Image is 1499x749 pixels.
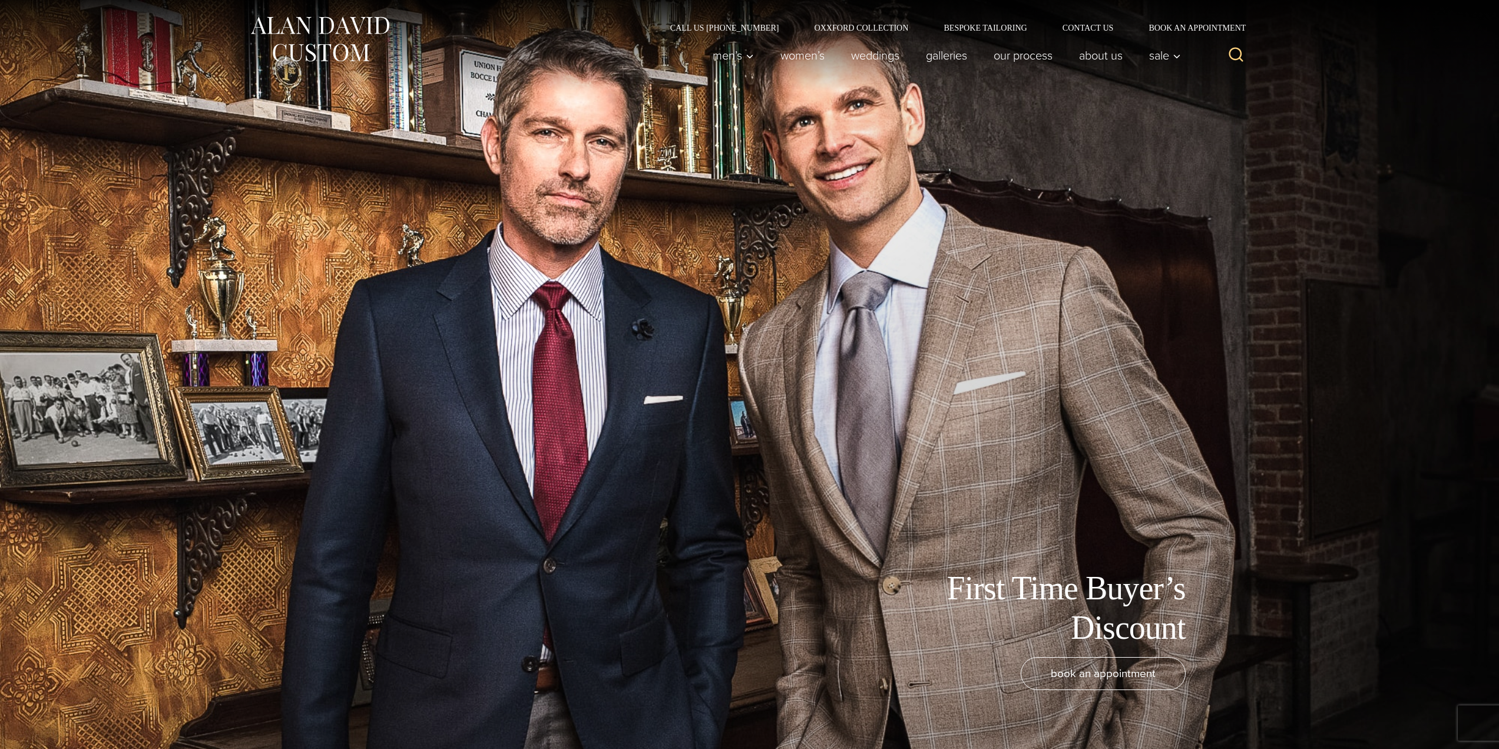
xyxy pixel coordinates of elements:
[1222,41,1250,70] button: View Search Form
[1051,665,1156,682] span: book an appointment
[767,44,838,67] a: Women’s
[653,24,1250,32] nav: Secondary Navigation
[653,24,797,32] a: Call Us [PHONE_NUMBER]
[1131,24,1250,32] a: Book an Appointment
[1149,50,1181,61] span: Sale
[926,24,1044,32] a: Bespoke Tailoring
[912,44,980,67] a: Galleries
[1045,24,1131,32] a: Contact Us
[796,24,926,32] a: Oxxford Collection
[1021,657,1186,690] a: book an appointment
[713,50,754,61] span: Men’s
[699,44,1187,67] nav: Primary Navigation
[1065,44,1136,67] a: About Us
[249,13,391,65] img: Alan David Custom
[921,569,1186,648] h1: First Time Buyer’s Discount
[838,44,912,67] a: weddings
[980,44,1065,67] a: Our Process
[1424,714,1487,743] iframe: Opens a widget where you can chat to one of our agents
